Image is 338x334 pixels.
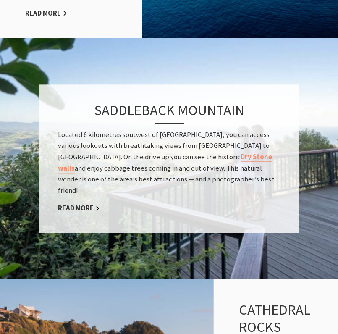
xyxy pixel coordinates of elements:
[58,204,100,213] a: Read More
[58,129,280,197] p: Located 6 kilometres soutwest of [GEOGRAPHIC_DATA], you can access various lookouts with breathta...
[25,9,67,18] a: Read More
[58,101,280,124] h3: Saddleback Mountain
[58,153,272,173] a: Dry Stone walls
